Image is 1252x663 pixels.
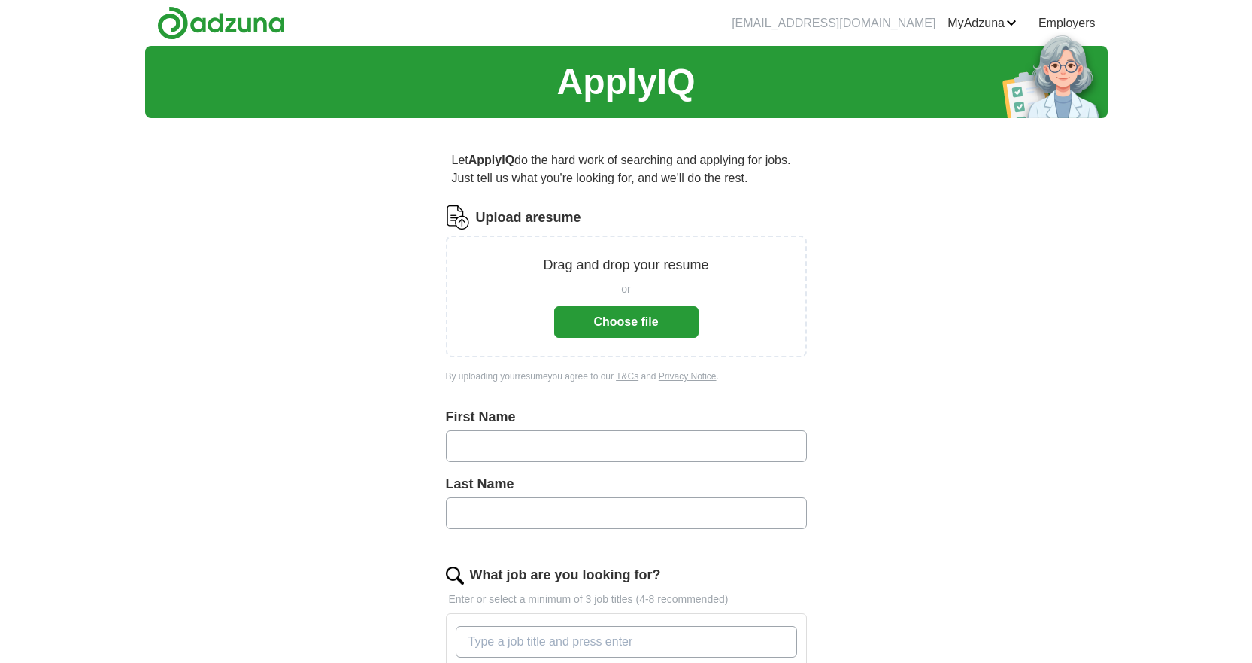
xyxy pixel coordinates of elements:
li: [EMAIL_ADDRESS][DOMAIN_NAME] [732,14,935,32]
label: What job are you looking for? [470,565,661,585]
span: or [621,281,630,297]
div: By uploading your resume you agree to our and . [446,370,807,383]
a: MyAdzuna [947,14,1017,32]
h1: ApplyIQ [556,55,695,109]
strong: ApplyIQ [468,154,514,166]
input: Type a job title and press enter [456,626,797,658]
a: Privacy Notice [659,371,717,382]
p: Let do the hard work of searching and applying for jobs. Just tell us what you're looking for, an... [446,145,807,193]
a: T&Cs [616,371,638,382]
a: Employers [1038,14,1096,32]
p: Enter or select a minimum of 3 job titles (4-8 recommended) [446,592,807,607]
img: search.png [446,567,464,585]
label: Last Name [446,474,807,494]
label: First Name [446,407,807,427]
p: Drag and drop your resume [543,255,708,275]
button: Choose file [554,306,699,338]
img: Adzuna logo [157,6,285,40]
label: Upload a resume [476,208,581,228]
img: CV Icon [446,205,470,230]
